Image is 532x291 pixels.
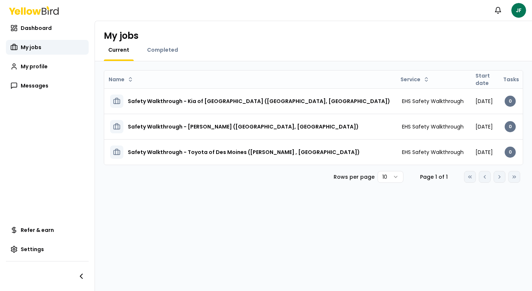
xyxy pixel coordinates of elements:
[104,46,134,54] a: Current
[147,46,178,54] span: Completed
[511,3,526,18] span: JF
[475,148,493,156] span: [DATE]
[128,95,390,108] h3: Safety Walkthrough - Kia of [GEOGRAPHIC_DATA] ([GEOGRAPHIC_DATA], [GEOGRAPHIC_DATA])
[128,145,360,159] h3: Safety Walkthrough - Toyota of Des Moines ([PERSON_NAME] , [GEOGRAPHIC_DATA])
[6,242,89,257] a: Settings
[21,24,52,32] span: Dashboard
[503,76,519,83] span: Tasks
[106,73,136,85] button: Name
[128,120,359,133] h3: Safety Walkthrough - [PERSON_NAME] ([GEOGRAPHIC_DATA], [GEOGRAPHIC_DATA])
[475,123,493,130] span: [DATE]
[470,71,499,88] th: Start date
[21,82,48,89] span: Messages
[402,148,464,156] span: EHS Safety Walkthrough
[109,76,125,83] span: Name
[398,73,432,85] button: Service
[505,96,516,107] div: 0
[6,21,89,35] a: Dashboard
[6,59,89,74] a: My profile
[402,97,464,105] span: EHS Safety Walkthrough
[6,78,89,93] a: Messages
[334,173,375,181] p: Rows per page
[21,226,54,234] span: Refer & earn
[6,223,89,237] a: Refer & earn
[104,30,139,42] h1: My jobs
[143,46,183,54] a: Completed
[475,97,493,105] span: [DATE]
[108,46,129,54] span: Current
[21,63,48,70] span: My profile
[6,40,89,55] a: My jobs
[21,44,41,51] span: My jobs
[400,76,420,83] span: Service
[500,73,531,85] button: Tasks
[505,147,516,158] div: 0
[415,173,452,181] div: Page 1 of 1
[21,246,44,253] span: Settings
[505,121,516,132] div: 0
[402,123,464,130] span: EHS Safety Walkthrough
